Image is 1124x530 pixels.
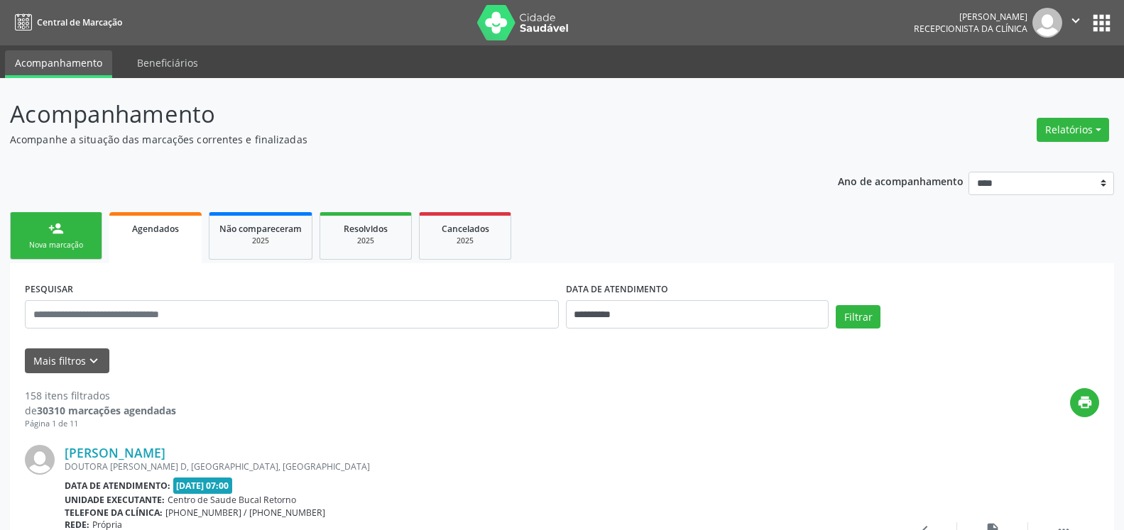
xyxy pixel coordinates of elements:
img: img [1032,8,1062,38]
strong: 30310 marcações agendadas [37,404,176,417]
a: Central de Marcação [10,11,122,34]
b: Telefone da clínica: [65,507,163,519]
i: keyboard_arrow_down [86,353,102,369]
button: Filtrar [836,305,880,329]
span: Central de Marcação [37,16,122,28]
div: Nova marcação [21,240,92,250]
span: [DATE] 07:00 [173,477,233,494]
i: print [1077,394,1093,410]
label: PESQUISAR [25,278,73,300]
i:  [1068,13,1084,28]
span: Não compareceram [219,223,302,235]
button:  [1062,8,1089,38]
button: print [1070,388,1099,417]
div: 2025 [219,236,302,246]
span: Resolvidos [344,223,388,235]
span: Cancelados [442,223,489,235]
label: DATA DE ATENDIMENTO [566,278,668,300]
div: DOUTORA [PERSON_NAME] D, [GEOGRAPHIC_DATA], [GEOGRAPHIC_DATA] [65,460,886,473]
div: de [25,403,176,418]
span: Agendados [132,223,179,235]
span: [PHONE_NUMBER] / [PHONE_NUMBER] [165,507,325,519]
b: Unidade executante: [65,494,165,506]
div: person_add [48,221,64,236]
div: 2025 [330,236,401,246]
p: Acompanhamento [10,96,783,132]
button: Mais filtroskeyboard_arrow_down [25,348,109,373]
div: 158 itens filtrados [25,388,176,403]
p: Acompanhe a situação das marcações correntes e finalizadas [10,132,783,147]
p: Ano de acompanhamento [838,172,964,189]
div: [PERSON_NAME] [914,11,1027,23]
span: Centro de Saude Bucal Retorno [168,494,296,506]
a: [PERSON_NAME] [65,445,165,460]
b: Data de atendimento: [65,480,170,492]
button: apps [1089,11,1114,35]
button: Relatórios [1037,118,1109,142]
img: img [25,445,55,475]
span: Recepcionista da clínica [914,23,1027,35]
div: Página 1 de 11 [25,418,176,430]
div: 2025 [430,236,501,246]
a: Acompanhamento [5,50,112,78]
a: Beneficiários [127,50,208,75]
